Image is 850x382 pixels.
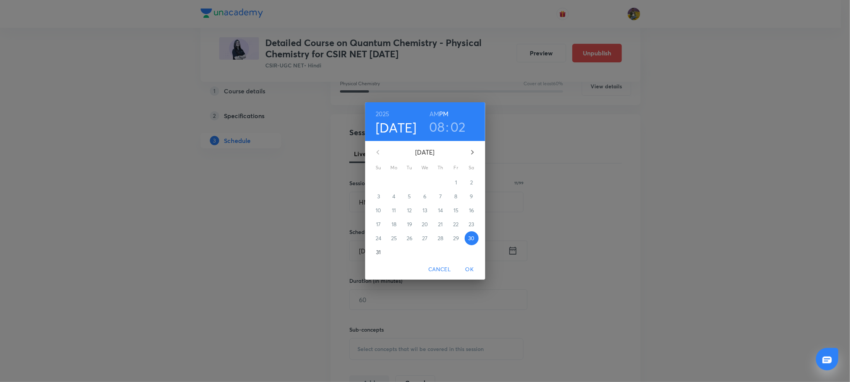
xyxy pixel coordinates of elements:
span: Th [434,164,448,172]
h3: : [446,119,449,135]
button: 30 [465,231,479,245]
button: 2025 [376,108,390,119]
button: Cancel [425,262,454,277]
span: Sa [465,164,479,172]
p: 30 [468,234,474,242]
span: Tu [403,164,417,172]
span: Cancel [428,265,451,274]
span: Fr [449,164,463,172]
span: We [418,164,432,172]
span: Su [372,164,386,172]
button: 02 [450,119,466,135]
button: OK [457,262,482,277]
button: PM [439,108,448,119]
button: AM [429,108,439,119]
button: [DATE] [376,119,417,136]
span: Mo [387,164,401,172]
p: [DATE] [387,148,463,157]
button: 08 [429,119,445,135]
p: 31 [376,248,381,256]
span: OK [460,265,479,274]
button: 31 [372,245,386,259]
